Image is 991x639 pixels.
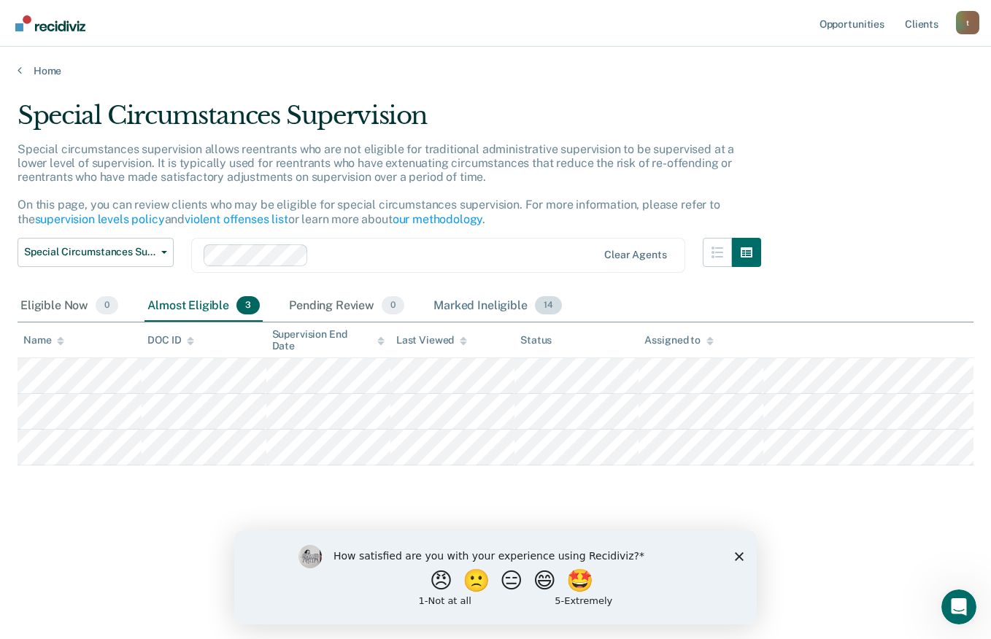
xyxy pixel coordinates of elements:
p: Special circumstances supervision allows reentrants who are not eligible for traditional administ... [18,142,734,226]
img: Recidiviz [15,15,85,31]
a: Home [18,64,973,77]
div: Clear agents [604,249,666,261]
div: Marked Ineligible14 [431,290,564,322]
button: Special Circumstances Supervision [18,238,174,267]
span: 14 [535,296,562,315]
span: Special Circumstances Supervision [24,246,155,258]
div: Name [23,334,64,346]
span: 0 [382,296,404,315]
div: Eligible Now0 [18,290,121,322]
div: Supervision End Date [272,328,385,353]
div: Pending Review0 [286,290,407,322]
iframe: Intercom live chat [941,589,976,624]
div: Last Viewed [396,334,467,346]
div: Status [520,334,552,346]
span: 3 [236,296,260,315]
div: Almost Eligible3 [144,290,263,322]
div: t [956,11,979,34]
a: our methodology [393,212,483,226]
span: 0 [96,296,118,315]
div: DOC ID [147,334,194,346]
a: violent offenses list [185,212,288,226]
a: supervision levels policy [35,212,165,226]
div: Special Circumstances Supervision [18,101,761,142]
div: Assigned to [644,334,713,346]
button: Profile dropdown button [956,11,979,34]
iframe: Survey by Kim from Recidiviz [234,530,757,624]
